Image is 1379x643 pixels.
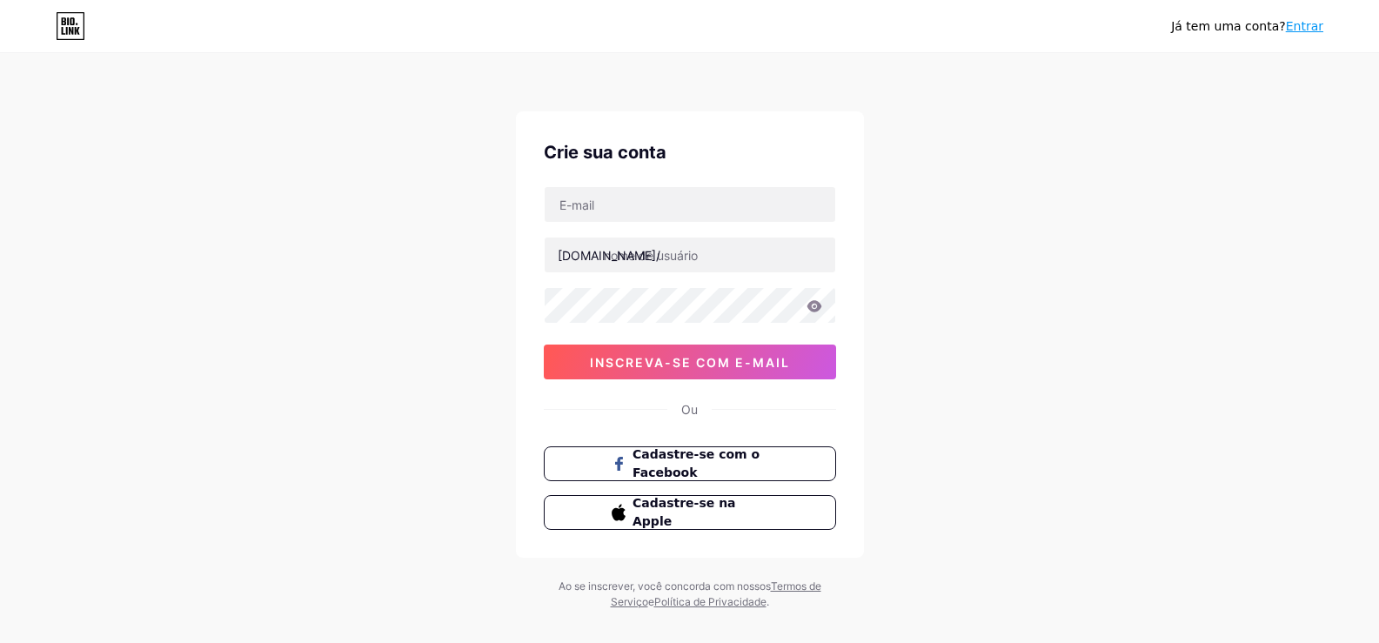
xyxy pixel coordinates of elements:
a: Entrar [1286,19,1323,33]
font: Já tem uma conta? [1171,19,1286,33]
font: Ao se inscrever, você concorda com nossos [559,579,771,593]
font: Crie sua conta [544,142,666,163]
font: [DOMAIN_NAME]/ [558,248,660,263]
a: Política de Privacidade [654,595,766,608]
button: inscreva-se com e-mail [544,345,836,379]
font: e [648,595,654,608]
button: Cadastre-se na Apple [544,495,836,530]
input: nome de usuário [545,238,835,272]
font: . [766,595,769,608]
input: E-mail [545,187,835,222]
font: inscreva-se com e-mail [590,355,790,370]
button: Cadastre-se com o Facebook [544,446,836,481]
font: Ou [681,402,698,417]
font: Cadastre-se com o Facebook [633,447,760,479]
font: Cadastre-se na Apple [633,496,736,528]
